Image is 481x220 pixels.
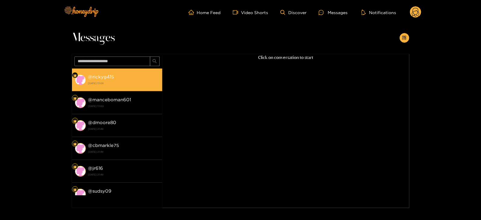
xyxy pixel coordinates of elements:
img: conversation [75,75,86,85]
strong: @ cbmarkle75 [88,143,119,148]
img: Fan Level [73,96,77,100]
button: Notifications [360,9,398,15]
img: Fan Level [73,142,77,146]
strong: [DATE] 21:49 [88,172,159,177]
strong: [DATE] 21:49 [88,195,159,200]
span: search [152,59,157,64]
strong: @ manceboman601 [88,97,131,102]
button: appstore-add [400,33,409,43]
img: conversation [75,120,86,131]
a: Home Feed [189,10,221,15]
span: appstore-add [402,35,407,41]
strong: [DATE] 13:08 [88,81,159,86]
img: Fan Level [73,188,77,191]
strong: [DATE] 21:49 [88,126,159,132]
strong: @ rickyg415 [88,74,114,79]
img: conversation [75,97,86,108]
strong: @ jr616 [88,166,103,171]
strong: [DATE] 21:49 [88,149,159,154]
img: Fan Level [73,74,77,77]
div: Messages [319,9,348,16]
a: Video Shorts [233,10,268,15]
img: Fan Level [73,165,77,169]
img: conversation [75,189,86,200]
img: conversation [75,166,86,177]
img: Fan Level [73,119,77,123]
img: conversation [75,143,86,154]
span: video-camera [233,10,241,15]
p: Click on conversation to start [162,54,409,61]
button: search [150,57,160,66]
a: Discover [280,10,307,15]
strong: @ sudsy09 [88,188,112,194]
span: Messages [72,31,115,45]
span: home [189,10,197,15]
strong: @ dmoore80 [88,120,117,125]
strong: [DATE] 13:00 [88,103,159,109]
